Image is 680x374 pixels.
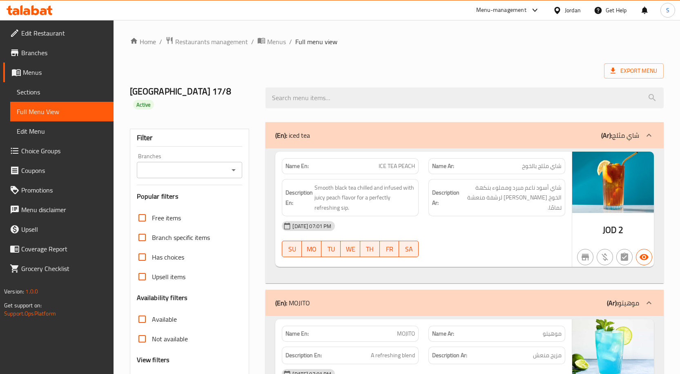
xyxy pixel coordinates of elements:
[607,298,639,308] p: موهيتو
[152,334,188,344] span: Not available
[344,243,357,255] span: WE
[175,37,248,47] span: Restaurants management
[543,329,562,338] span: موهيتو
[130,37,156,47] a: Home
[603,222,617,238] span: JOD
[577,249,593,265] button: Not branch specific item
[379,162,415,170] span: ICE TEA PEACH
[282,241,302,257] button: SU
[285,329,309,338] strong: Name En:
[21,224,107,234] span: Upsell
[604,63,664,78] span: Export Menu
[275,130,310,140] p: iced tea
[265,148,664,284] div: (En): iced tea(Ar):شاي مثلج
[636,249,652,265] button: Available
[360,241,380,257] button: TH
[399,241,419,257] button: SA
[17,107,107,116] span: Full Menu View
[133,101,154,109] span: Active
[4,300,42,311] span: Get support on:
[137,293,188,302] h3: Availability filters
[267,37,286,47] span: Menus
[137,192,243,201] h3: Popular filters
[10,102,114,121] a: Full Menu View
[611,66,657,76] span: Export Menu
[4,286,24,297] span: Version:
[565,6,581,15] div: Jordan
[10,121,114,141] a: Edit Menu
[607,297,618,309] b: (Ar):
[23,67,107,77] span: Menus
[432,188,459,208] strong: Description Ar:
[3,219,114,239] a: Upsell
[251,37,254,47] li: /
[133,100,154,110] div: Active
[3,259,114,278] a: Grocery Checklist
[3,200,114,219] a: Menu disclaimer
[275,129,287,141] b: (En):
[572,152,654,213] img: ICETEA_PEACH638910719221952801.jpg
[3,43,114,63] a: Branches
[432,350,467,361] strong: Description Ar:
[476,5,526,15] div: Menu-management
[3,141,114,161] a: Choice Groups
[522,162,562,170] span: شاي مثلج بالخوخ
[265,290,664,316] div: (En): MOJITO(Ar):موهيتو
[275,297,287,309] b: (En):
[325,243,338,255] span: TU
[17,87,107,97] span: Sections
[397,329,415,338] span: MOJITO
[152,252,184,262] span: Has choices
[3,23,114,43] a: Edit Restaurant
[3,63,114,82] a: Menus
[597,249,613,265] button: Purchased item
[618,222,623,238] span: 2
[159,37,162,47] li: /
[275,298,310,308] p: MOJITO
[289,222,334,230] span: [DATE] 07:01 PM
[137,355,170,365] h3: View filters
[21,185,107,195] span: Promotions
[137,129,243,147] div: Filter
[616,249,633,265] button: Not has choices
[285,243,299,255] span: SU
[305,243,318,255] span: MO
[3,161,114,180] a: Coupons
[371,350,415,361] span: A refreshing blend
[601,130,639,140] p: شاي مثلج
[152,233,210,242] span: Branch specific items
[363,243,377,255] span: TH
[383,243,396,255] span: FR
[341,241,360,257] button: WE
[321,241,341,257] button: TU
[432,329,454,338] strong: Name Ar:
[3,239,114,259] a: Coverage Report
[4,308,56,319] a: Support.OpsPlatform
[21,48,107,58] span: Branches
[152,213,181,223] span: Free items
[285,350,322,361] strong: Description En:
[533,350,562,361] span: مزيج منعش
[10,82,114,102] a: Sections
[257,36,286,47] a: Menus
[152,314,177,324] span: Available
[302,241,321,257] button: MO
[402,243,415,255] span: SA
[601,129,612,141] b: (Ar):
[314,183,415,213] span: Smooth black tea chilled and infused with juicy peach flavor for a perfectly refreshing sip.
[666,6,669,15] span: S
[17,126,107,136] span: Edit Menu
[130,36,664,47] nav: breadcrumb
[265,122,664,148] div: (En): iced tea(Ar):شاي مثلج
[295,37,337,47] span: Full menu view
[228,164,239,176] button: Open
[165,36,248,47] a: Restaurants management
[25,286,38,297] span: 1.0.0
[265,87,664,108] input: search
[432,162,454,170] strong: Name Ar:
[380,241,399,257] button: FR
[21,244,107,254] span: Coverage Report
[21,264,107,273] span: Grocery Checklist
[285,188,313,208] strong: Description En:
[152,272,185,282] span: Upsell items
